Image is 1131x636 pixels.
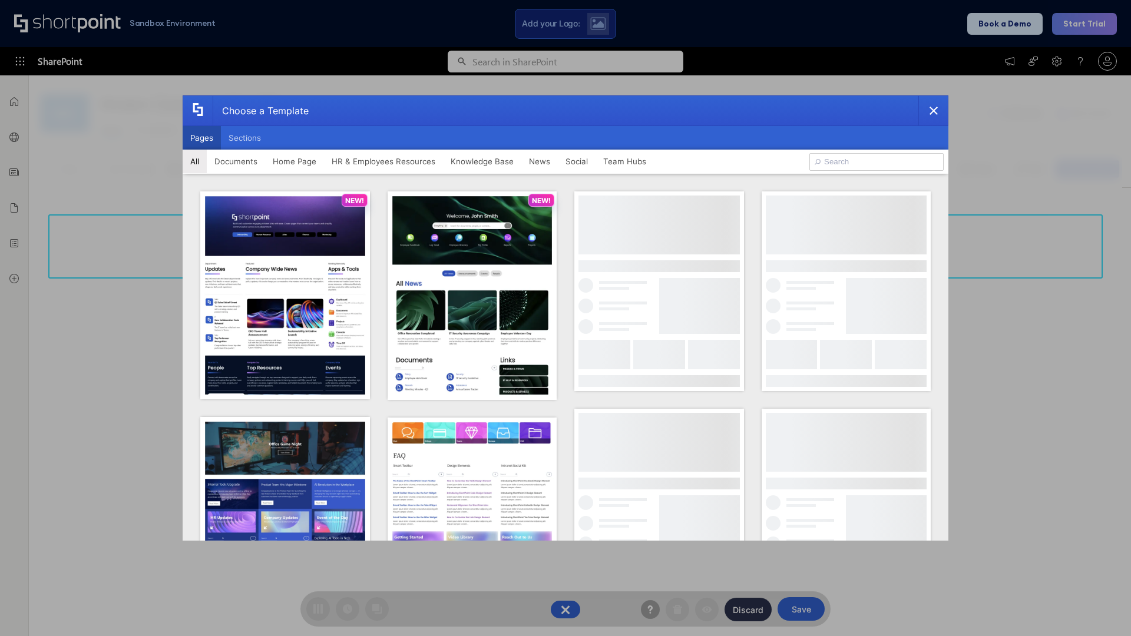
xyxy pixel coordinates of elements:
button: News [521,150,558,173]
button: Social [558,150,596,173]
button: All [183,150,207,173]
button: Home Page [265,150,324,173]
button: HR & Employees Resources [324,150,443,173]
div: Choose a Template [213,96,309,125]
div: template selector [183,95,948,541]
button: Team Hubs [596,150,654,173]
button: Documents [207,150,265,173]
p: NEW! [532,196,551,205]
button: Knowledge Base [443,150,521,173]
iframe: Chat Widget [1072,579,1131,636]
p: NEW! [345,196,364,205]
input: Search [809,153,944,171]
button: Sections [221,126,269,150]
button: Pages [183,126,221,150]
